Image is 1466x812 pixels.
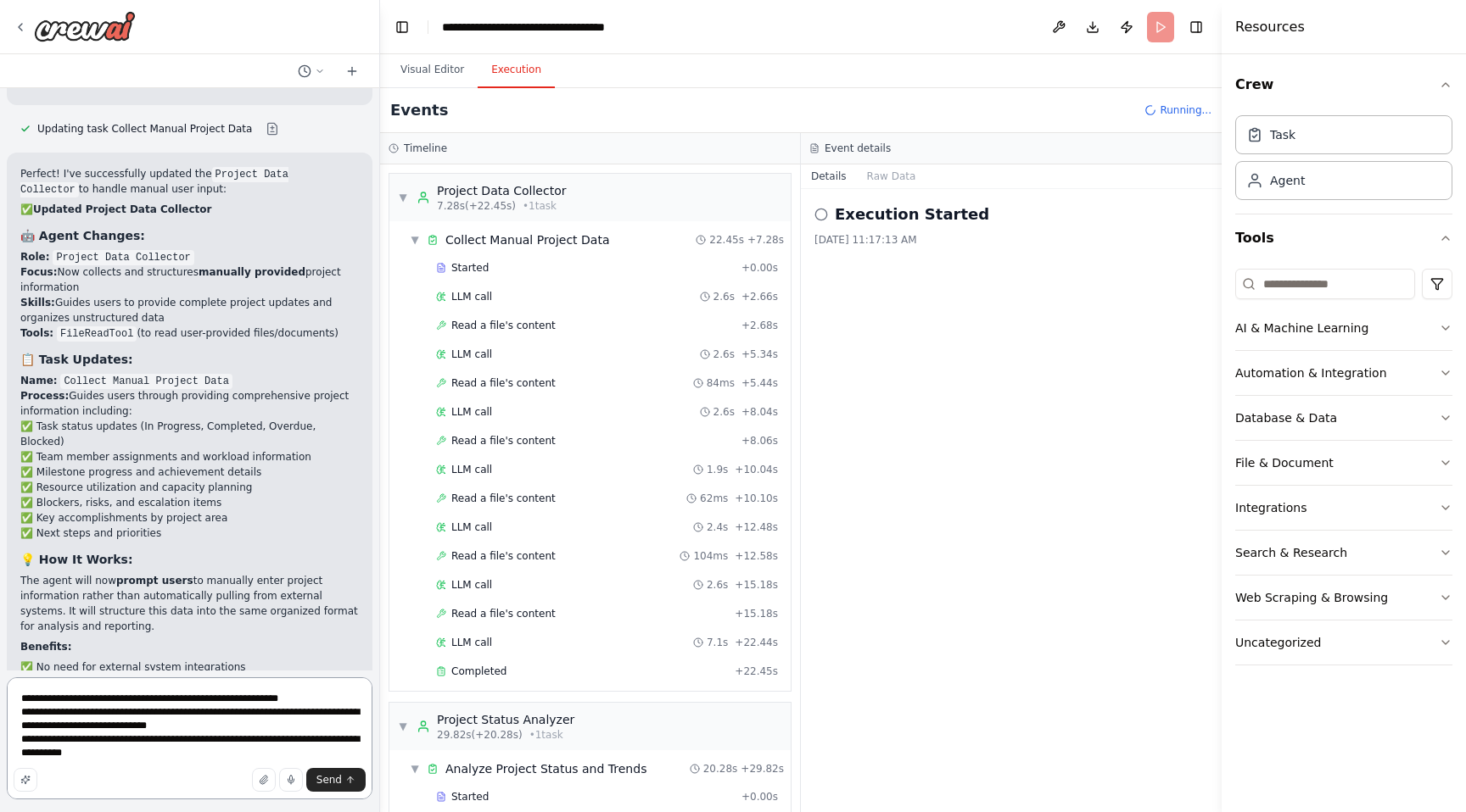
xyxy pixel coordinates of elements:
[451,261,489,275] span: Started
[1270,172,1305,189] div: Agent
[20,388,359,541] li: Guides users through providing comprehensive project information including:
[1235,589,1388,606] div: Web Scraping & Browsing
[735,492,778,505] span: + 10.10s
[1235,531,1452,575] button: Search & Research
[529,728,563,742] span: • 1 task
[451,492,556,505] span: Read a file's content
[445,231,609,248] span: Collect Manual Project Data
[741,261,778,275] span: + 0.00s
[693,549,728,563] span: 104ms
[707,520,728,534] span: 2.4s
[1235,544,1347,561] div: Search & Research
[20,297,55,309] strong: Skills:
[741,405,778,419] span: + 8.04s
[306,768,366,792] button: Send
[437,711,574,728] div: Project Status Analyzer
[1160,103,1211,117] span: Running...
[20,295,359,325] li: Guides users to provide complete project updates and organizes unstructured data
[339,61,366,81] button: Start a new chat
[20,266,58,278] strong: Focus:
[1235,441,1452,485] button: File & Document
[316,773,342,787] span: Send
[20,449,359,464] li: ✅ Team member assignments and workload information
[437,728,523,742] span: 29.82s (+20.28s)
[437,182,566,199] div: Project Data Collector
[713,290,735,303] span: 2.6s
[451,348,492,361] span: LLM call
[398,720,408,733] span: ▼
[741,790,778,804] span: + 0.00s
[60,374,232,389] code: Collect Manual Project Data
[20,573,359,634] p: The agent will now to manually enter project information rather than automatically pulling from e...
[20,641,72,653] strong: Benefits:
[404,142,447,155] h3: Timeline
[1235,409,1337,426] div: Database & Data
[20,480,359,495] li: ✅ Resource utilization and capacity planning
[53,250,193,265] code: Project Data Collector
[1235,576,1452,620] button: Web Scraping & Browsing
[410,762,420,776] span: ▼
[442,19,633,36] nav: breadcrumb
[451,607,556,620] span: Read a file's content
[20,327,53,339] strong: Tools:
[387,53,478,88] button: Visual Editor
[20,251,50,263] strong: Role:
[20,526,359,541] li: ✅ Next steps and priorities
[735,636,778,649] span: + 22.44s
[451,463,492,476] span: LLM call
[835,203,989,226] h2: Execution Started
[1235,108,1452,214] div: Crew
[709,233,744,247] span: 22.45s
[20,264,359,295] li: Now collects and structures project information
[20,375,58,387] strong: Name:
[57,326,137,342] code: FileReadTool
[741,290,778,303] span: + 2.66s
[37,122,252,136] span: Updating task Collect Manual Project Data
[735,665,778,678] span: + 22.45s
[735,463,778,476] span: + 10.04s
[451,665,506,678] span: Completed
[20,166,359,197] p: Perfect! I've successfully updated the to handle manual user input:
[741,376,778,390] span: + 5.44s
[735,607,778,620] span: + 15.18s
[14,768,37,792] button: Improve this prompt
[20,553,133,566] strong: 💡 How It Works:
[1235,364,1387,381] div: Automation & Integration
[814,233,1208,247] div: [DATE] 11:17:13 AM
[116,575,193,587] strong: prompt users
[451,636,492,649] span: LLM call
[20,390,69,402] strong: Process:
[451,319,556,332] span: Read a file's content
[20,167,288,197] code: Project Data Collector
[741,348,778,361] span: + 5.34s
[20,464,359,480] li: ✅ Milestone progress and achievement details
[1235,320,1368,336] div: AI & Machine Learning
[735,549,778,563] span: + 12.58s
[390,98,448,122] h2: Events
[707,578,728,592] span: 2.6s
[437,199,516,213] span: 7.28s (+22.45s)
[20,229,145,242] strong: 🤖 Agent Changes:
[478,53,555,88] button: Execution
[703,762,738,776] span: 20.28s
[707,636,728,649] span: 7.1s
[1235,486,1452,530] button: Integrations
[279,768,303,792] button: Click to speak your automation idea
[1270,126,1295,143] div: Task
[735,578,778,592] span: + 15.18s
[451,405,492,419] span: LLM call
[410,233,420,247] span: ▼
[713,348,735,361] span: 2.6s
[1235,17,1305,37] h4: Resources
[747,233,784,247] span: + 7.28s
[1235,262,1452,679] div: Tools
[707,376,735,390] span: 84ms
[34,11,136,42] img: Logo
[713,405,735,419] span: 2.6s
[1235,306,1452,350] button: AI & Machine Learning
[20,659,359,675] li: ✅ No need for external system integrations
[825,142,891,155] h3: Event details
[451,790,489,804] span: Started
[1235,351,1452,395] button: Automation & Integration
[445,760,646,777] span: Analyze Project Status and Trends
